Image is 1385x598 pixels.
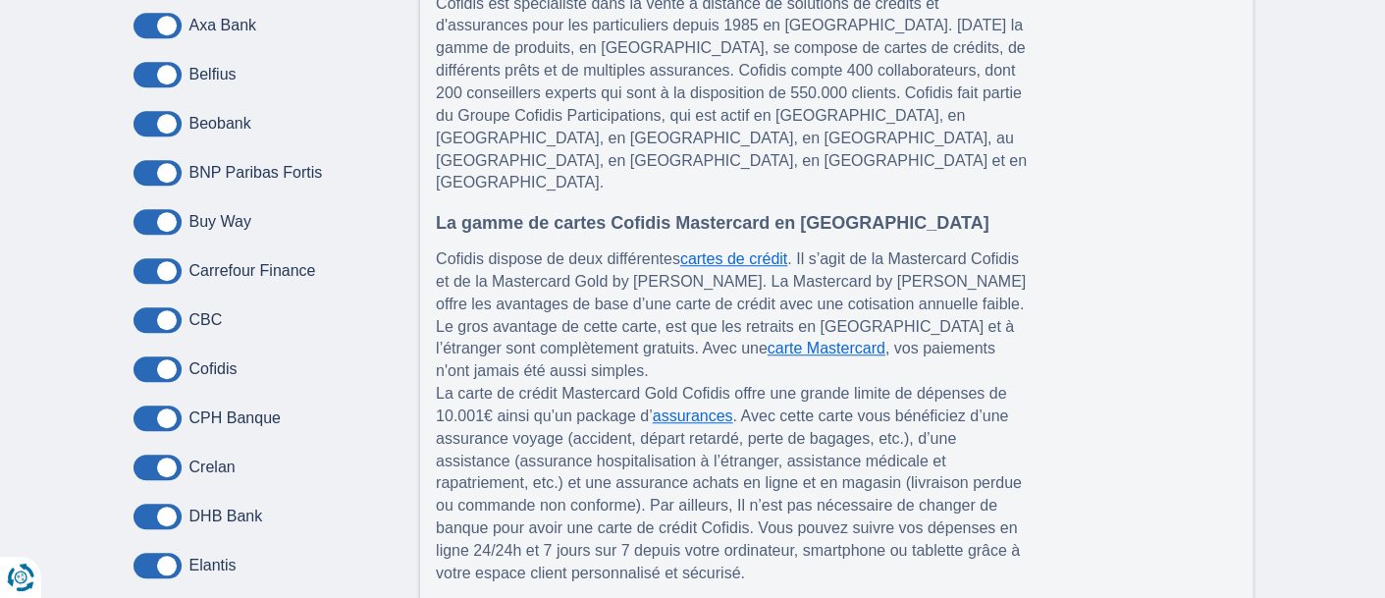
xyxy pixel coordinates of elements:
[680,250,787,267] a: cartes de crédit
[436,248,1033,585] p: Cofidis dispose de deux différentes . Il s’agit de la Mastercard Cofidis et de la Mastercard Gold...
[189,17,256,34] label: Axa Bank
[189,115,251,133] label: Beobank
[436,213,988,233] b: La gamme de cartes Cofidis Mastercard en [GEOGRAPHIC_DATA]
[768,340,885,356] a: carte Mastercard
[189,311,223,329] label: CBC
[189,262,316,280] label: Carrefour Finance
[189,213,251,231] label: Buy Way
[653,408,733,424] a: assurances
[189,409,281,427] label: CPH Banque
[189,557,237,574] label: Elantis
[189,459,236,476] label: Crelan
[189,508,263,525] label: DHB Bank
[189,66,237,83] label: Belfius
[189,164,323,182] label: BNP Paribas Fortis
[189,360,238,378] label: Cofidis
